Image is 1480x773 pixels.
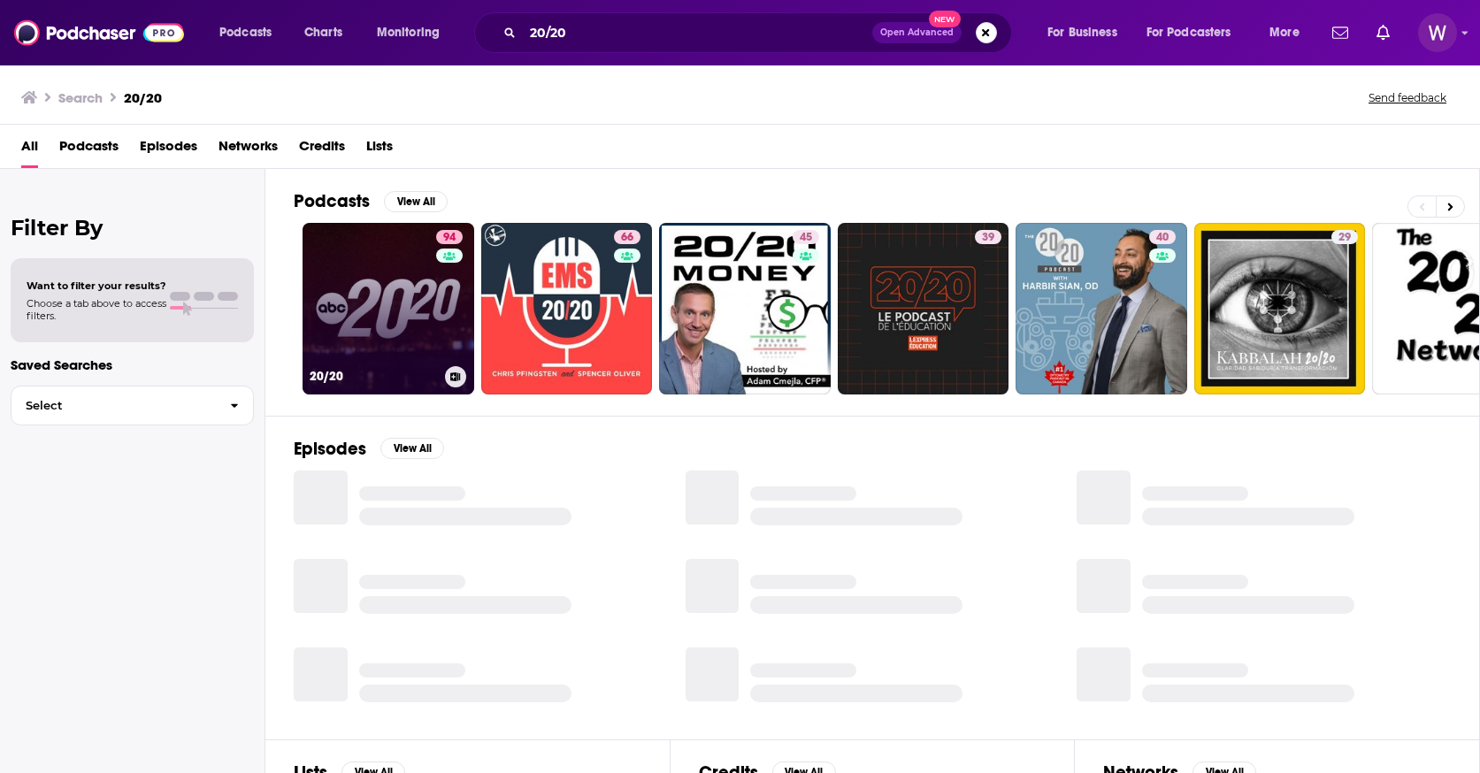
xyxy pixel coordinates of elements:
[27,279,166,292] span: Want to filter your results?
[294,190,448,212] a: PodcastsView All
[621,229,633,247] span: 66
[1418,13,1457,52] img: User Profile
[614,230,640,244] a: 66
[1035,19,1139,47] button: open menu
[299,132,345,168] a: Credits
[11,386,254,425] button: Select
[1047,20,1117,45] span: For Business
[1146,20,1231,45] span: For Podcasters
[1016,223,1187,394] a: 40
[929,11,961,27] span: New
[59,132,119,168] a: Podcasts
[1135,19,1257,47] button: open menu
[1331,230,1358,244] a: 29
[443,229,456,247] span: 94
[304,20,342,45] span: Charts
[982,229,994,247] span: 39
[294,438,444,460] a: EpisodesView All
[1418,13,1457,52] span: Logged in as williammwhite
[1149,230,1176,244] a: 40
[58,89,103,106] h3: Search
[303,223,474,394] a: 9420/20
[293,19,353,47] a: Charts
[366,132,393,168] a: Lists
[207,19,295,47] button: open menu
[219,20,272,45] span: Podcasts
[838,223,1009,394] a: 39
[491,12,1029,53] div: Search podcasts, credits, & more...
[523,19,872,47] input: Search podcasts, credits, & more...
[11,356,254,373] p: Saved Searches
[219,132,278,168] a: Networks
[793,230,819,244] a: 45
[659,223,831,394] a: 45
[880,28,954,37] span: Open Advanced
[872,22,962,43] button: Open AdvancedNew
[1269,20,1300,45] span: More
[124,89,162,106] h3: 20/20
[436,230,463,244] a: 94
[310,369,438,384] h3: 20/20
[1338,229,1351,247] span: 29
[481,223,653,394] a: 66
[1363,90,1452,105] button: Send feedback
[800,229,812,247] span: 45
[21,132,38,168] a: All
[1257,19,1322,47] button: open menu
[364,19,463,47] button: open menu
[140,132,197,168] a: Episodes
[975,230,1001,244] a: 39
[294,438,366,460] h2: Episodes
[12,400,216,411] span: Select
[377,20,440,45] span: Monitoring
[1369,18,1397,48] a: Show notifications dropdown
[380,438,444,459] button: View All
[1325,18,1355,48] a: Show notifications dropdown
[294,190,370,212] h2: Podcasts
[1194,223,1366,394] a: 29
[1156,229,1169,247] span: 40
[384,191,448,212] button: View All
[14,16,184,50] img: Podchaser - Follow, Share and Rate Podcasts
[11,215,254,241] h2: Filter By
[27,297,166,322] span: Choose a tab above to access filters.
[1418,13,1457,52] button: Show profile menu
